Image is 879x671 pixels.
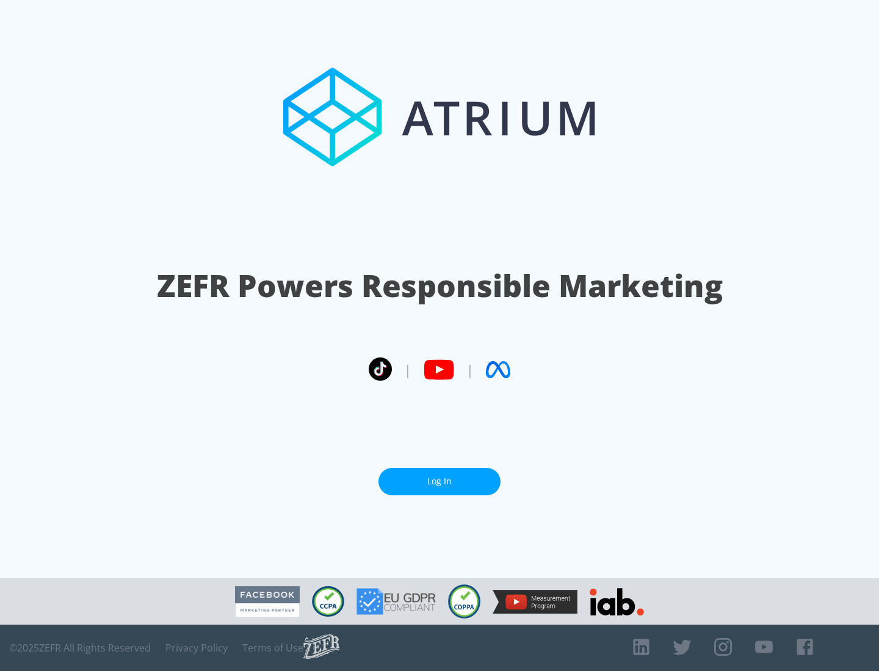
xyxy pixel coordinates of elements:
span: | [404,361,411,379]
img: YouTube Measurement Program [493,590,577,614]
span: © 2025 ZEFR All Rights Reserved [9,642,151,654]
span: | [466,361,474,379]
h1: ZEFR Powers Responsible Marketing [157,265,723,307]
img: Facebook Marketing Partner [235,586,300,617]
img: GDPR Compliant [356,588,436,615]
img: CCPA Compliant [312,586,344,617]
a: Privacy Policy [165,642,228,654]
a: Terms of Use [242,642,303,654]
img: IAB [590,588,644,615]
img: COPPA Compliant [448,584,480,619]
a: Log In [378,468,501,495]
